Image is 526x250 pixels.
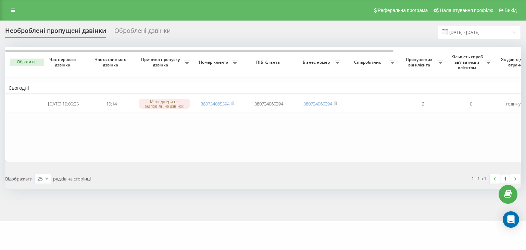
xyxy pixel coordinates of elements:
[348,60,389,65] span: Співробітник
[472,175,486,182] div: 1 - 1 з 1
[500,174,510,184] a: 1
[201,101,229,107] a: 380734065394
[87,95,135,113] td: 10:14
[402,57,437,67] span: Пропущених від клієнта
[303,101,332,107] a: 380734065394
[447,95,495,113] td: 0
[241,95,296,113] td: 380734065394
[247,60,290,65] span: ПІБ Клієнта
[45,57,82,67] span: Час першого дзвінка
[5,176,33,182] span: Відображати
[93,57,130,67] span: Час останнього дзвінка
[114,27,171,38] div: Оброблені дзвінки
[53,176,91,182] span: рядків на сторінці
[10,59,44,66] button: Обрати всі
[39,95,87,113] td: [DATE] 10:05:35
[505,8,517,13] span: Вихід
[139,99,190,109] div: Менеджери не відповіли на дзвінок
[450,54,485,70] span: Кількість спроб зв'язатись з клієнтом
[139,57,184,67] span: Причина пропуску дзвінка
[5,27,106,38] div: Необроблені пропущені дзвінки
[399,95,447,113] td: 2
[378,8,428,13] span: Реферальна програма
[503,211,519,228] div: Open Intercom Messenger
[300,60,335,65] span: Бізнес номер
[440,8,493,13] span: Налаштування профілю
[197,60,232,65] span: Номер клієнта
[37,175,43,182] div: 25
